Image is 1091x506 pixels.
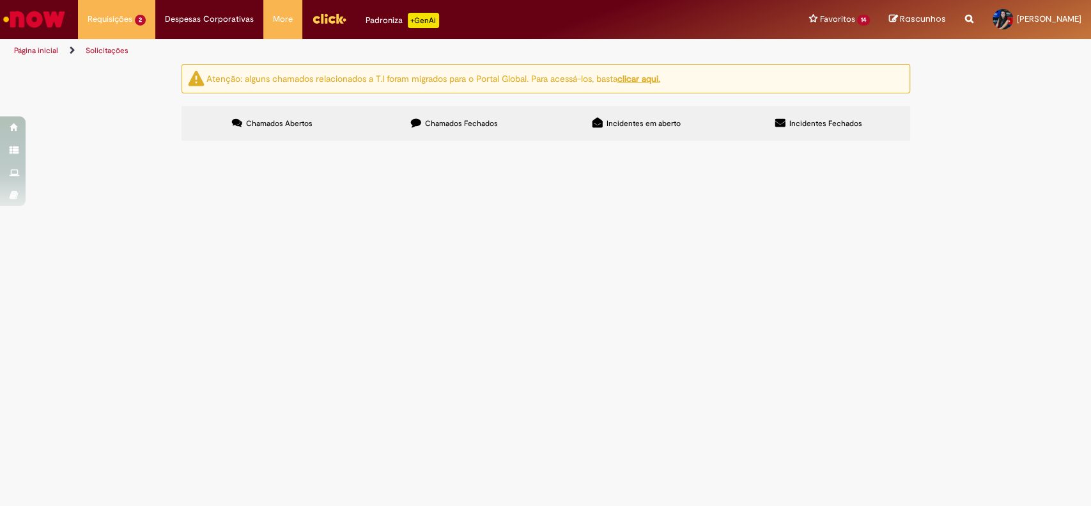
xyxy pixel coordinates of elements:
span: More [273,13,293,26]
a: clicar aqui. [617,72,660,84]
ul: Trilhas de página [10,39,718,63]
span: Rascunhos [900,13,946,25]
a: Solicitações [86,45,128,56]
span: Incidentes em aberto [607,118,681,129]
span: 14 [857,15,870,26]
span: [PERSON_NAME] [1017,13,1081,24]
span: Chamados Fechados [425,118,498,129]
img: ServiceNow [1,6,67,32]
a: Página inicial [14,45,58,56]
span: 2 [135,15,146,26]
ng-bind-html: Atenção: alguns chamados relacionados a T.I foram migrados para o Portal Global. Para acessá-los,... [206,72,660,84]
span: Requisições [88,13,132,26]
span: Favoritos [819,13,855,26]
img: click_logo_yellow_360x200.png [312,9,346,28]
div: Padroniza [366,13,439,28]
span: Chamados Abertos [246,118,313,129]
p: +GenAi [408,13,439,28]
span: Despesas Corporativas [165,13,254,26]
span: Incidentes Fechados [789,118,862,129]
a: Rascunhos [889,13,946,26]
